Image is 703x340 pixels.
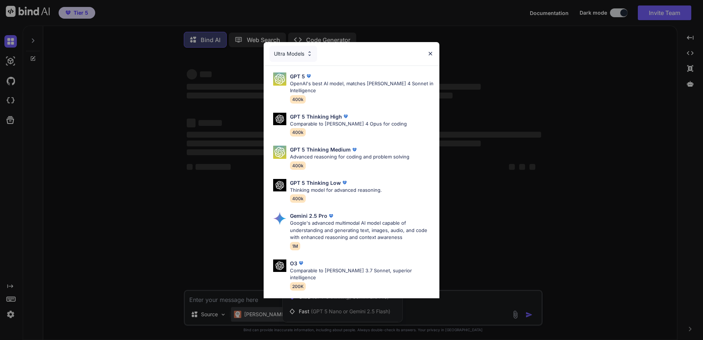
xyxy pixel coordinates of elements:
span: 400k [290,128,306,137]
img: premium [341,179,348,186]
img: premium [327,212,335,220]
p: Gemini 2.5 Pro [290,212,327,220]
img: close [427,51,434,57]
img: Pick Models [273,259,286,272]
p: Comparable to [PERSON_NAME] 4 Opus for coding [290,120,407,128]
p: GPT 5 Thinking High [290,113,342,120]
img: premium [305,72,312,80]
span: 400k [290,95,306,104]
p: GPT 5 [290,72,305,80]
p: Thinking model for advanced reasoning. [290,187,382,194]
span: 400k [290,161,306,170]
div: Ultra Models [269,46,317,62]
span: 200K [290,282,306,291]
img: Pick Models [273,179,286,192]
img: Pick Models [273,113,286,126]
img: Pick Models [306,51,313,57]
p: Advanced reasoning for coding and problem solving [290,153,409,161]
span: 1M [290,242,300,250]
img: premium [351,146,358,153]
img: Pick Models [273,146,286,159]
p: GPT 5 Thinking Low [290,179,341,187]
img: premium [297,259,305,267]
span: 400k [290,194,306,203]
p: Comparable to [PERSON_NAME] 3.7 Sonnet, superior intelligence [290,267,434,281]
p: O3 [290,259,297,267]
img: Pick Models [273,72,286,86]
p: Google's advanced multimodal AI model capable of understanding and generating text, images, audio... [290,220,434,241]
p: OpenAI's best AI model, matches [PERSON_NAME] 4 Sonnet in Intelligence [290,80,434,94]
img: Pick Models [273,212,286,225]
img: premium [342,113,349,120]
p: GPT 5 Thinking Medium [290,146,351,153]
